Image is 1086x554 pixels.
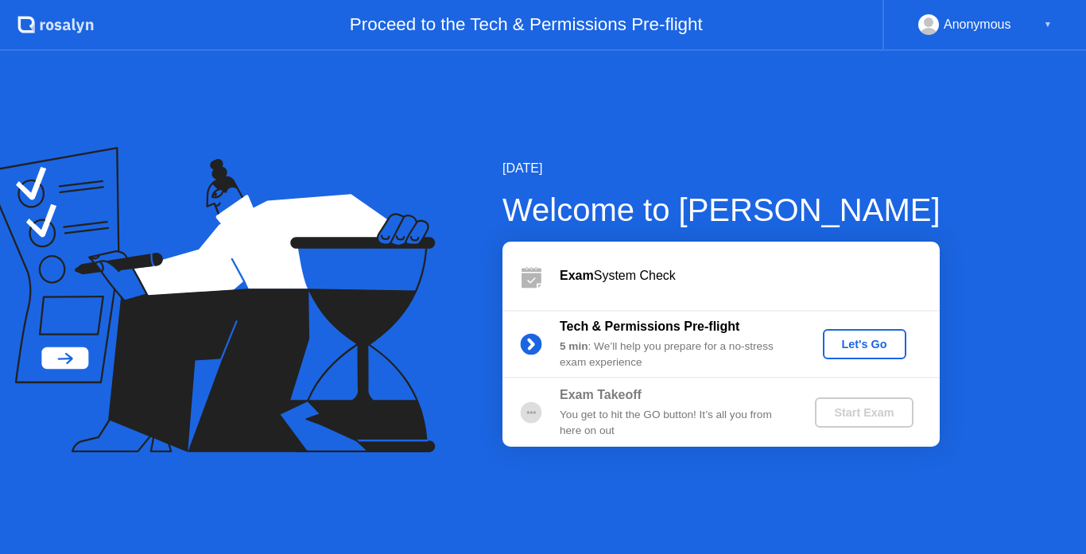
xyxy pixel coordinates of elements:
[560,407,789,440] div: You get to hit the GO button! It’s all you from here on out
[560,340,588,352] b: 5 min
[560,339,789,371] div: : We’ll help you prepare for a no-stress exam experience
[560,269,594,282] b: Exam
[502,186,941,234] div: Welcome to [PERSON_NAME]
[815,397,913,428] button: Start Exam
[560,388,642,401] b: Exam Takeoff
[944,14,1011,35] div: Anonymous
[560,320,739,333] b: Tech & Permissions Pre-flight
[823,329,906,359] button: Let's Go
[502,159,941,178] div: [DATE]
[1044,14,1052,35] div: ▼
[821,406,906,419] div: Start Exam
[560,266,940,285] div: System Check
[829,338,900,351] div: Let's Go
